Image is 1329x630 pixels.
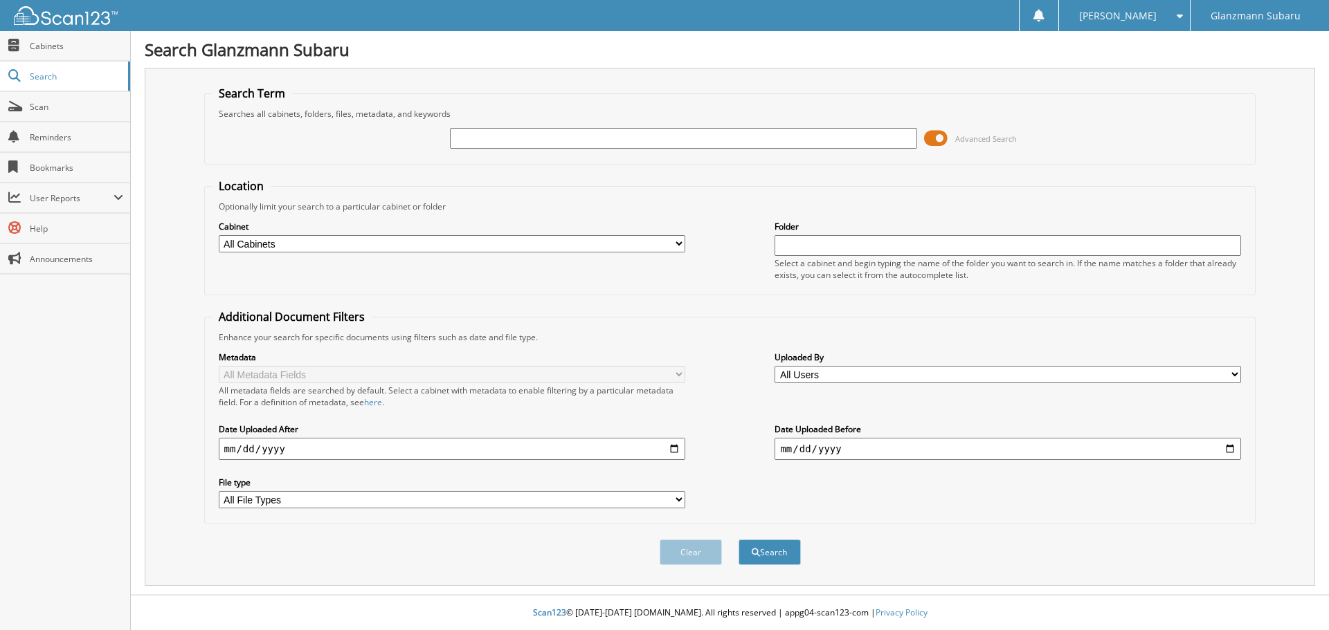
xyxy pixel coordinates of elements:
[219,385,685,408] div: All metadata fields are searched by default. Select a cabinet with metadata to enable filtering b...
[30,131,123,143] span: Reminders
[30,101,123,113] span: Scan
[212,201,1249,212] div: Optionally limit your search to a particular cabinet or folder
[876,606,928,618] a: Privacy Policy
[1079,12,1157,20] span: [PERSON_NAME]
[219,476,685,488] label: File type
[14,6,118,25] img: scan123-logo-white.svg
[212,86,292,101] legend: Search Term
[660,539,722,565] button: Clear
[131,596,1329,630] div: © [DATE]-[DATE] [DOMAIN_NAME]. All rights reserved | appg04-scan123-com |
[219,221,685,232] label: Cabinet
[219,423,685,435] label: Date Uploaded After
[30,40,123,52] span: Cabinets
[1260,564,1329,630] iframe: Chat Widget
[219,351,685,363] label: Metadata
[955,133,1017,144] span: Advanced Search
[30,192,114,204] span: User Reports
[1211,12,1301,20] span: Glanzmann Subaru
[30,71,121,82] span: Search
[212,108,1249,120] div: Searches all cabinets, folders, files, metadata, and keywords
[219,438,685,460] input: start
[775,438,1241,460] input: end
[775,351,1241,363] label: Uploaded By
[212,331,1249,343] div: Enhance your search for specific documents using filters such as date and file type.
[212,309,372,324] legend: Additional Document Filters
[775,423,1241,435] label: Date Uploaded Before
[775,257,1241,281] div: Select a cabinet and begin typing the name of the folder you want to search in. If the name match...
[30,162,123,174] span: Bookmarks
[533,606,566,618] span: Scan123
[145,38,1315,61] h1: Search Glanzmann Subaru
[739,539,801,565] button: Search
[30,223,123,234] span: Help
[30,253,123,265] span: Announcements
[364,396,382,408] a: here
[212,178,271,194] legend: Location
[775,221,1241,232] label: Folder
